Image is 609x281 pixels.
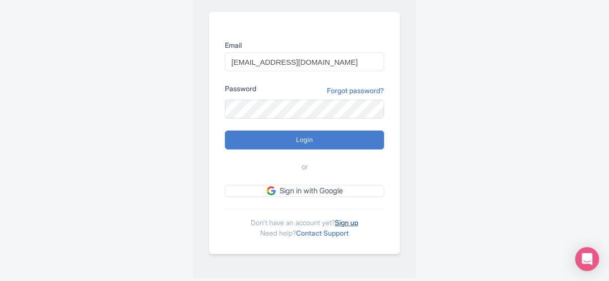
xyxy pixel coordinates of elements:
div: Don't have an account yet? Need help? [225,209,384,238]
div: Open Intercom Messenger [575,247,599,271]
img: google.svg [267,186,276,195]
label: Password [225,83,256,94]
a: Forgot password? [327,85,384,96]
label: Email [225,40,384,50]
span: or [302,161,308,173]
input: Login [225,131,384,149]
a: Sign in with Google [225,185,384,197]
a: Sign up [335,218,358,227]
a: Contact Support [296,229,349,237]
input: you@example.com [225,52,384,71]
